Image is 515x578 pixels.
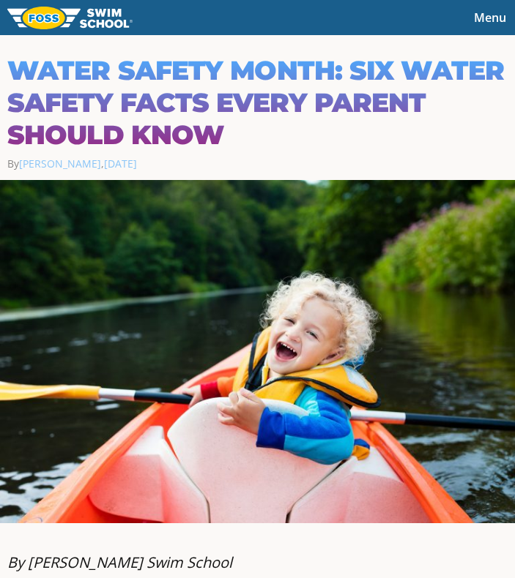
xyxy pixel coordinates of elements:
img: FOSS Swim School Logo [7,7,133,29]
a: [DATE] [104,157,137,170]
button: Toggle navigation [465,7,515,29]
span: Menu [474,10,506,26]
span: By [7,157,101,170]
a: [PERSON_NAME] [19,157,101,170]
h1: Water Safety Month: Six Water Safety Facts Every Parent Should Know [7,54,508,151]
span: , [101,157,137,170]
em: By [PERSON_NAME] Swim School [7,552,232,572]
